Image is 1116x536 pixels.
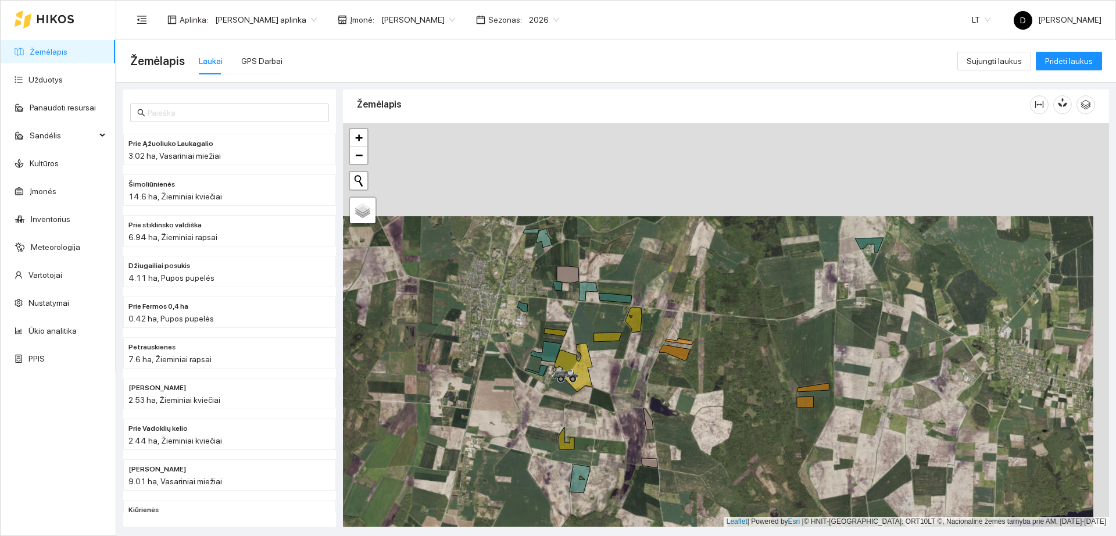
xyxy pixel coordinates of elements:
span: Sezonas : [488,13,522,26]
span: − [355,148,363,162]
span: Sujungti laukus [967,55,1022,67]
span: Prie Ąžuoliuko Laukagalio [128,138,213,149]
span: layout [167,15,177,24]
span: 6.94 ha, Žieminiai rapsai [128,233,217,242]
span: Prie Svajūno [128,383,186,394]
span: Aplinka : [180,13,208,26]
span: Prie Ažuoliuko [128,464,186,475]
a: Ūkio analitika [28,326,77,335]
span: 2026 [529,11,559,28]
span: | [802,517,804,526]
div: Laukai [199,55,223,67]
span: Prie Vadoklių kelio [128,423,188,434]
span: column-width [1031,100,1048,109]
button: Sujungti laukus [957,52,1031,70]
span: Žemėlapis [130,52,185,70]
a: Vartotojai [28,270,62,280]
span: menu-fold [137,15,147,25]
a: Panaudoti resursai [30,103,96,112]
a: Esri [788,517,800,526]
span: Džiugailiai posukis [128,260,190,271]
span: Įmonė : [350,13,374,26]
button: column-width [1030,95,1049,114]
span: Donatas Grakauskas [381,11,455,28]
span: Kiūrienės [128,505,159,516]
span: 7.6 ha, Žieminiai rapsai [128,355,212,364]
div: Žemėlapis [357,88,1030,121]
a: Meteorologija [31,242,80,252]
span: [PERSON_NAME] [1014,15,1101,24]
span: D [1020,11,1026,30]
a: Leaflet [727,517,747,526]
span: Pridėti laukus [1045,55,1093,67]
span: shop [338,15,347,24]
a: Nustatymai [28,298,69,308]
div: GPS Darbai [241,55,282,67]
span: 3.02 ha, Vasariniai miežiai [128,151,221,160]
a: Layers [350,198,375,223]
button: menu-fold [130,8,153,31]
input: Paieška [148,106,322,119]
div: | Powered by © HNIT-[GEOGRAPHIC_DATA]; ORT10LT ©, Nacionalinė žemės tarnyba prie AM, [DATE]-[DATE] [724,517,1109,527]
span: 2.44 ha, Žieminiai kviečiai [128,436,222,445]
span: Prie stiklinsko valdiška [128,220,202,231]
button: Pridėti laukus [1036,52,1102,70]
span: 0.42 ha, Pupos pupelės [128,314,214,323]
a: Įmonės [30,187,56,196]
span: LT [972,11,990,28]
a: Inventorius [31,215,70,224]
a: Zoom out [350,146,367,164]
span: Sandėlis [30,124,96,147]
span: 2.53 ha, Žieminiai kviečiai [128,395,220,405]
span: Prie Fermos 0,4 ha [128,301,188,312]
span: 14.6 ha, Žieminiai kviečiai [128,192,222,201]
a: Kultūros [30,159,59,168]
span: 9.01 ha, Vasariniai miežiai [128,477,222,486]
button: Initiate a new search [350,172,367,190]
a: Žemėlapis [30,47,67,56]
span: Šimoliūnienės [128,179,175,190]
span: Donato Grakausko aplinka [215,11,317,28]
a: Sujungti laukus [957,56,1031,66]
span: 4.11 ha, Pupos pupelės [128,273,214,283]
a: PPIS [28,354,45,363]
span: + [355,130,363,145]
a: Zoom in [350,129,367,146]
a: Pridėti laukus [1036,56,1102,66]
span: search [137,109,145,117]
a: Užduotys [28,75,63,84]
span: calendar [476,15,485,24]
span: Petrauskienės [128,342,176,353]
